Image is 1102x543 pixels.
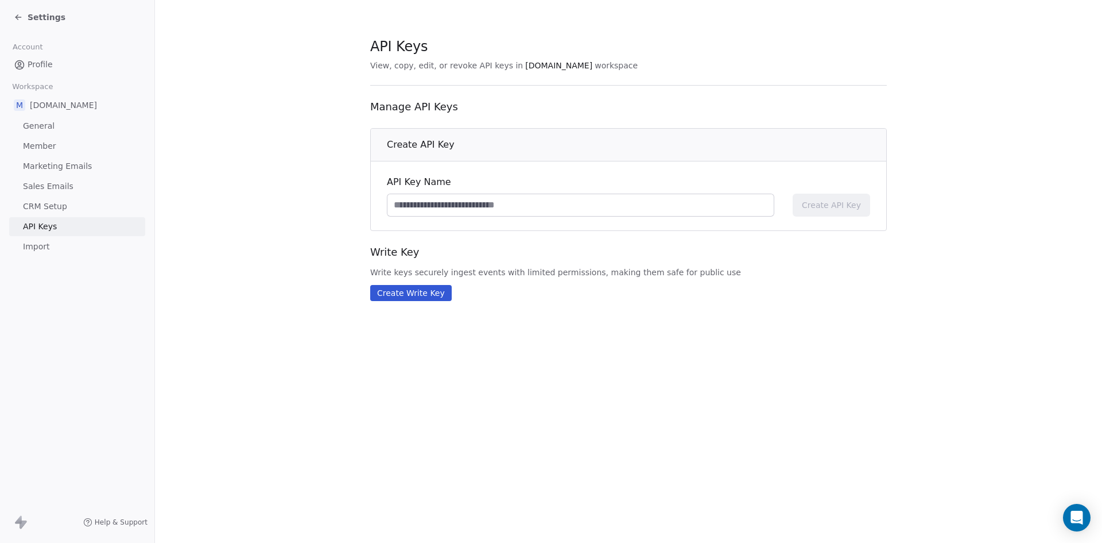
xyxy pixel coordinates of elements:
span: Marketing Emails [23,160,92,172]
a: API Keys [9,217,145,236]
a: CRM Setup [9,197,145,216]
a: Help & Support [83,518,148,527]
span: View, copy, edit, or revoke API keys in workspace [370,60,887,71]
span: API Keys [370,38,428,55]
span: [DOMAIN_NAME] [30,99,97,111]
span: Member [23,140,56,152]
a: Profile [9,55,145,74]
span: API Key Name [387,175,774,189]
span: [DOMAIN_NAME] [525,60,592,71]
span: General [23,120,55,132]
span: Workspace [7,78,58,95]
a: Settings [14,11,65,23]
a: Marketing Emails [9,157,145,176]
span: Sales Emails [23,180,73,192]
span: Import [23,241,49,253]
span: Settings [28,11,65,23]
span: Manage API Keys [370,99,887,114]
span: Write keys securely ingest events with limited permissions, making them safe for public use [370,267,887,278]
a: Member [9,137,145,156]
span: Write Key [370,245,887,260]
button: Create Write Key [370,285,452,301]
div: Open Intercom Messenger [1063,504,1091,532]
span: CRM Setup [23,201,67,213]
span: Create API Key [387,138,455,152]
span: Create API Key [802,199,861,211]
a: Sales Emails [9,177,145,196]
button: Create API Key [793,194,870,217]
span: Profile [28,59,53,71]
a: General [9,117,145,136]
span: Account [7,38,48,56]
span: M [14,99,25,111]
span: API Keys [23,221,57,233]
span: Help & Support [95,518,148,527]
a: Import [9,237,145,256]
